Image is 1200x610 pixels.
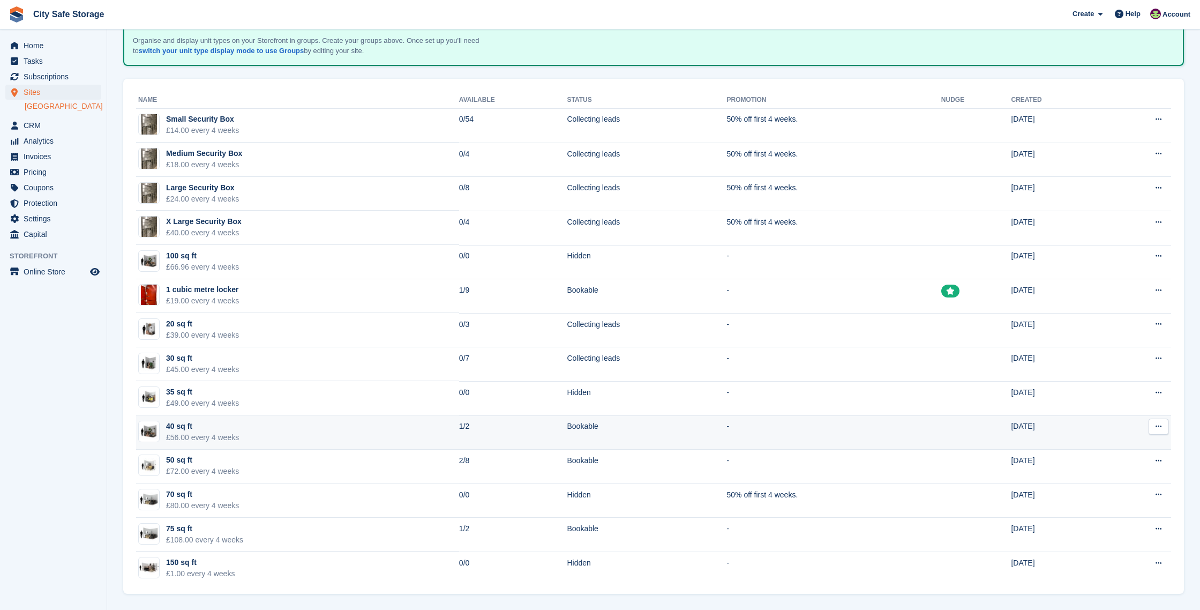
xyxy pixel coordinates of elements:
[1011,143,1103,177] td: [DATE]
[726,552,941,585] td: -
[166,295,239,307] div: £19.00 every 4 weeks
[726,347,941,382] td: -
[5,69,101,84] a: menu
[9,6,25,23] img: stora-icon-8386f47178a22dfd0bd8f6a31ec36ba5ce8667c1dd55bd0f319d3a0aa187defe.svg
[567,450,727,484] td: Bookable
[459,313,567,347] td: 0/3
[726,245,941,279] td: -
[567,552,727,585] td: Hidden
[139,560,159,576] img: 150.jpg
[459,415,567,450] td: 1/2
[24,227,88,242] span: Capital
[1162,9,1190,20] span: Account
[5,227,101,242] a: menu
[459,177,567,211] td: 0/8
[24,211,88,226] span: Settings
[1011,313,1103,347] td: [DATE]
[24,165,88,180] span: Pricing
[5,165,101,180] a: menu
[567,518,727,552] td: Bookable
[726,92,941,109] th: Promotion
[567,279,727,314] td: Bookable
[567,245,727,279] td: Hidden
[133,35,508,56] p: Organise and display unit types on your Storefront in groups. Create your groups above. Once set ...
[166,500,239,511] div: £80.00 every 4 weeks
[166,330,239,341] div: £39.00 every 4 weeks
[726,211,941,245] td: 50% off first 4 weeks.
[139,526,159,541] img: 75-sqft-unit.jpg
[24,54,88,69] span: Tasks
[726,143,941,177] td: 50% off first 4 weeks.
[459,108,567,143] td: 0/54
[1126,9,1141,19] span: Help
[139,355,159,371] img: 30-sqft-unit.jpg
[166,523,243,534] div: 75 sq ft
[459,381,567,415] td: 0/0
[459,92,567,109] th: Available
[1011,211,1103,245] td: [DATE]
[24,38,88,53] span: Home
[166,432,239,443] div: £56.00 every 4 weeks
[459,245,567,279] td: 0/0
[1011,552,1103,585] td: [DATE]
[166,455,239,466] div: 50 sq ft
[24,85,88,100] span: Sites
[1011,108,1103,143] td: [DATE]
[726,518,941,552] td: -
[24,180,88,195] span: Coupons
[1011,92,1103,109] th: Created
[139,458,159,473] img: 50.jpg
[459,483,567,518] td: 0/0
[726,450,941,484] td: -
[141,148,157,169] img: Screenshot%202022-09-20%20at%2009.47.41.png
[1150,9,1161,19] img: Richie Miller
[1011,279,1103,314] td: [DATE]
[567,108,727,143] td: Collecting leads
[567,143,727,177] td: Collecting leads
[459,211,567,245] td: 0/4
[5,38,101,53] a: menu
[166,284,239,295] div: 1 cubic metre locker
[141,284,157,306] img: IMG_2329.jpg
[166,125,239,136] div: £14.00 every 4 weeks
[459,518,567,552] td: 1/2
[166,194,239,205] div: £24.00 every 4 weeks
[166,182,239,194] div: Large Security Box
[726,415,941,450] td: -
[166,250,239,262] div: 100 sq ft
[141,216,157,237] img: Screenshot%202022-09-20%20at%2009.47.41.png
[726,177,941,211] td: 50% off first 4 weeks.
[5,196,101,211] a: menu
[166,262,239,273] div: £66.96 every 4 weeks
[141,114,157,135] img: Screenshot%202022-09-20%20at%2009.47.41.png
[1011,347,1103,382] td: [DATE]
[567,211,727,245] td: Collecting leads
[726,279,941,314] td: -
[166,489,239,500] div: 70 sq ft
[567,313,727,347] td: Collecting leads
[5,118,101,133] a: menu
[1072,9,1094,19] span: Create
[567,381,727,415] td: Hidden
[459,279,567,314] td: 1/9
[166,534,243,546] div: £108.00 every 4 weeks
[5,54,101,69] a: menu
[139,390,159,405] img: 35-sqft-unit.jpg
[1011,177,1103,211] td: [DATE]
[166,353,239,364] div: 30 sq ft
[139,424,159,440] img: 40-sqft-unit.jpg
[139,492,159,508] img: 75-sqft-unit.jpg
[166,159,242,170] div: £18.00 every 4 weeks
[136,92,459,109] th: Name
[567,415,727,450] td: Bookable
[941,92,1011,109] th: Nudge
[29,5,108,23] a: City Safe Storage
[166,364,239,375] div: £45.00 every 4 weeks
[166,318,239,330] div: 20 sq ft
[24,133,88,148] span: Analytics
[567,483,727,518] td: Hidden
[567,347,727,382] td: Collecting leads
[166,386,239,398] div: 35 sq ft
[166,216,242,227] div: X Large Security Box
[726,313,941,347] td: -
